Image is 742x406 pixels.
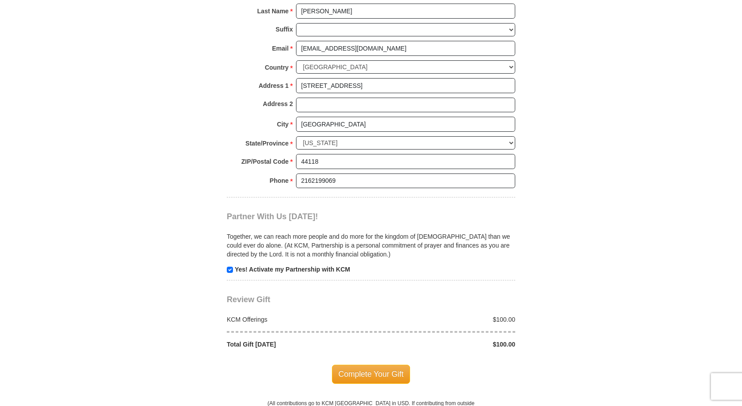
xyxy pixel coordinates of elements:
strong: Phone [270,174,289,187]
span: Review Gift [227,295,270,304]
strong: Email [272,42,288,55]
div: $100.00 [371,315,520,324]
span: Complete Your Gift [332,365,410,383]
strong: Suffix [276,23,293,35]
div: KCM Offerings [222,315,371,324]
span: Partner With Us [DATE]! [227,212,318,221]
strong: Yes! Activate my Partnership with KCM [235,266,350,273]
strong: Address 1 [259,79,289,92]
div: Total Gift [DATE] [222,340,371,349]
strong: Country [265,61,289,74]
strong: ZIP/Postal Code [241,155,289,168]
strong: State/Province [245,137,288,150]
strong: City [277,118,288,130]
p: Together, we can reach more people and do more for the kingdom of [DEMOGRAPHIC_DATA] than we coul... [227,232,515,259]
strong: Address 2 [263,98,293,110]
strong: Last Name [257,5,289,17]
div: $100.00 [371,340,520,349]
